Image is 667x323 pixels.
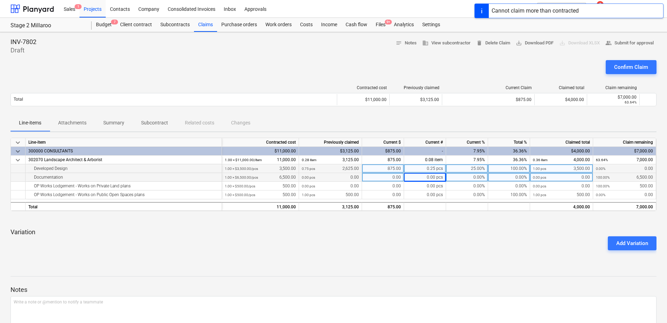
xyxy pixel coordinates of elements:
button: Add Variation [608,236,656,250]
button: Delete Claim [473,38,513,49]
p: Line-items [19,119,41,127]
small: 1.00 pcs [533,193,546,197]
div: 3,125.00 [302,156,359,164]
div: Total [26,202,222,211]
small: 1.00 × $500.00 / pcs [225,184,255,188]
div: 302070 Landscape Architect & Arborist [28,156,219,164]
div: Line-item [26,138,222,147]
div: $875.00 [362,147,404,156]
small: 0.00 pcs [302,175,315,179]
p: Total [14,96,23,102]
div: 3,500.00 [533,164,590,173]
a: Subcontracts [156,18,194,32]
div: 300000 CONSULTANTS [28,147,219,156]
div: Current % [446,138,488,147]
div: OP Works Lodgement - Works on Public Open Spaces plans [28,191,219,199]
div: Documentation [28,173,219,182]
div: 0.00 [302,182,359,191]
button: View subcontractor [419,38,473,49]
div: $11,000.00 [337,94,389,105]
span: keyboard_arrow_down [14,147,22,156]
div: Budget [92,18,116,32]
div: Work orders [261,18,296,32]
div: 4,000.00 [533,156,590,164]
small: 1.00 pcs [302,193,315,197]
div: 3,125.00 [302,203,359,211]
div: 3,500.00 [225,164,296,173]
div: 875.00 [362,164,404,173]
span: 1 [75,4,82,9]
a: Analytics [390,18,418,32]
div: 7,000.00 [596,156,653,164]
div: 0.00 [362,191,404,199]
div: $875.00 [442,94,534,105]
a: Income [317,18,341,32]
a: Claims [194,18,217,32]
div: 0.00 pcs [404,182,446,191]
div: 500.00 [533,191,590,199]
small: 0.00 pcs [533,175,546,179]
div: Stage 2 Millaroo [11,22,83,29]
span: 7 [111,20,118,24]
div: 4,000.00 [530,202,593,211]
small: 0.00% [596,193,605,197]
span: keyboard_arrow_down [14,138,22,147]
a: Budget7 [92,18,116,32]
span: notes [396,40,402,46]
button: Download PDF [513,38,556,49]
div: 11,000.00 [225,156,296,164]
div: 7,000.00 [596,203,653,211]
div: 500.00 [302,191,359,199]
small: 1.00 × $11,000.00 / item [225,158,262,162]
div: $7,000.00 [593,147,656,156]
div: 0.00 [596,191,653,199]
div: - [404,147,446,156]
div: 0.00 [533,182,590,191]
div: $7,000.00 [590,95,637,100]
a: Cash flow [341,18,371,32]
div: 0.00% [446,191,488,199]
span: Delete Claim [476,39,510,47]
div: 2,625.00 [302,164,359,173]
a: Client contract [116,18,156,32]
button: Confirm Claim [606,60,656,74]
span: Download PDF [516,39,554,47]
span: people_alt [605,40,612,46]
div: Current # [404,138,446,147]
div: Cannot claim more than contracted [492,7,579,15]
a: Files9+ [371,18,390,32]
p: INV-7802 [11,38,36,46]
small: 1.00 × $6,500.00 / pcs [225,175,258,179]
small: 63.64% [596,158,608,162]
div: Claim remaining [590,85,637,90]
div: Total % [488,138,530,147]
div: 100.00% [488,164,530,173]
div: 500.00 [596,182,653,191]
div: Previously claimed [392,85,439,90]
a: Costs [296,18,317,32]
div: 0.00 [362,182,404,191]
div: 0.00 [302,173,359,182]
div: Claim remaining [593,138,656,147]
small: 0.36 item [533,158,548,162]
span: keyboard_arrow_down [14,156,22,164]
span: View subcontractor [422,39,471,47]
div: 0.00% [446,173,488,182]
p: Subcontract [141,119,168,127]
div: Current $ [362,138,404,147]
div: 0.00% [488,182,530,191]
div: Purchase orders [217,18,261,32]
div: 0.00 [596,164,653,173]
small: 0.75 pcs [302,167,315,171]
span: 9+ [385,20,392,24]
div: Contracted cost [340,85,387,90]
div: Current Claim [445,85,532,90]
div: 0.00 [533,173,590,182]
div: 0.25 pcs [404,164,446,173]
div: Confirm Claim [614,63,648,72]
div: 25.00% [446,164,488,173]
